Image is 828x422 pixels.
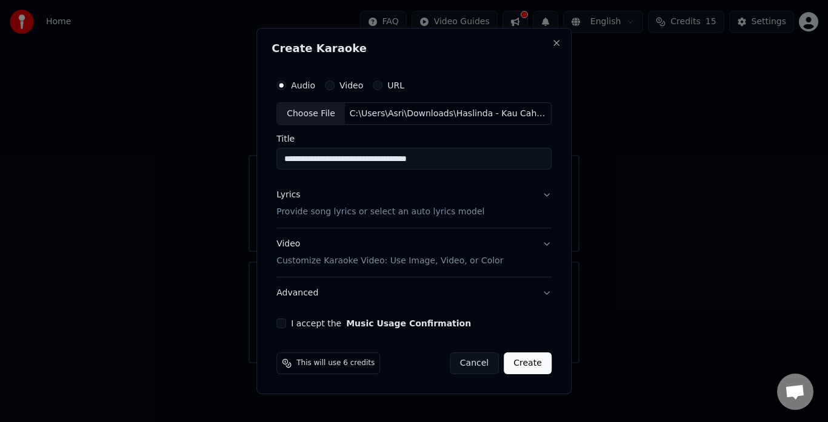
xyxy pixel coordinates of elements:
[450,352,499,374] button: Cancel
[276,180,552,228] button: LyricsProvide song lyrics or select an auto lyrics model
[346,319,471,328] button: I accept the
[276,190,300,202] div: Lyrics
[291,319,471,328] label: I accept the
[276,239,503,268] div: Video
[296,358,375,368] span: This will use 6 credits
[504,352,552,374] button: Create
[276,135,552,143] label: Title
[276,206,484,219] p: Provide song lyrics or select an auto lyrics model
[276,229,552,277] button: VideoCustomize Karaoke Video: Use Image, Video, or Color
[277,103,345,125] div: Choose File
[339,81,363,90] label: Video
[276,255,503,267] p: Customize Karaoke Video: Use Image, Video, or Color
[276,277,552,309] button: Advanced
[387,81,404,90] label: URL
[291,81,315,90] label: Audio
[272,43,556,54] h2: Create Karaoke
[345,108,551,120] div: C:\Users\Asri\Downloads\Haslinda - Kau Cahayakan Aku Gemerlapkan.mp3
